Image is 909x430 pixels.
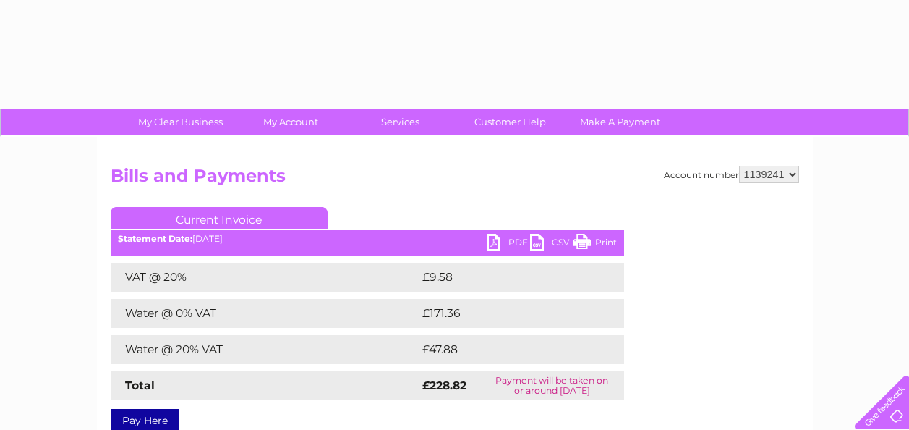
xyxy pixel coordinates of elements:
[419,335,594,364] td: £47.88
[422,379,466,392] strong: £228.82
[111,207,328,229] a: Current Invoice
[125,379,155,392] strong: Total
[341,109,460,135] a: Services
[451,109,570,135] a: Customer Help
[487,234,530,255] a: PDF
[664,166,799,183] div: Account number
[573,234,617,255] a: Print
[231,109,350,135] a: My Account
[419,299,596,328] td: £171.36
[560,109,680,135] a: Make A Payment
[530,234,573,255] a: CSV
[121,109,240,135] a: My Clear Business
[480,371,624,400] td: Payment will be taken on or around [DATE]
[111,166,799,193] h2: Bills and Payments
[118,233,192,244] b: Statement Date:
[419,263,591,292] td: £9.58
[111,234,624,244] div: [DATE]
[111,263,419,292] td: VAT @ 20%
[111,335,419,364] td: Water @ 20% VAT
[111,299,419,328] td: Water @ 0% VAT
